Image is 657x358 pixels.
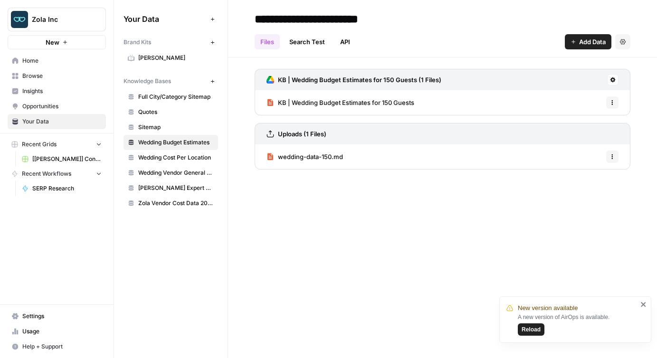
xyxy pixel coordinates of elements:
a: API [334,34,356,49]
a: [PERSON_NAME] Expert Advice Articles [124,180,218,196]
button: Add Data [565,34,611,49]
span: Wedding Vendor General Sitemap [138,169,214,177]
span: Knowledge Bases [124,77,171,85]
span: Quotes [138,108,214,116]
span: [PERSON_NAME] [138,54,214,62]
span: Zola Inc [32,15,89,24]
a: wedding-data-150.md [267,144,343,169]
a: Quotes [124,104,218,120]
a: Browse [8,68,106,84]
div: A new version of AirOps is available. [518,313,638,336]
button: Recent Grids [8,137,106,151]
a: Insights [8,84,106,99]
span: Insights [22,87,102,95]
h3: Uploads (1 Files) [278,129,326,139]
button: Help + Support [8,339,106,354]
button: New [8,35,106,49]
button: Workspace: Zola Inc [8,8,106,31]
span: Recent Grids [22,140,57,149]
a: Search Test [284,34,331,49]
span: Zola Vendor Cost Data 2025 [138,199,214,207]
span: SERP Research [32,184,102,193]
span: Recent Workflows [22,170,71,178]
a: [[PERSON_NAME]] Content Creation [18,151,106,167]
span: Wedding Cost Per Location [138,153,214,162]
a: Uploads (1 Files) [267,123,326,144]
span: Full City/Category Sitemap [138,93,214,101]
a: Full City/Category Sitemap [124,89,218,104]
a: Files [255,34,280,49]
span: Browse [22,72,102,80]
span: KB | Wedding Budget Estimates for 150 Guests [278,98,414,107]
span: Opportunities [22,102,102,111]
a: Wedding Budget Estimates [124,135,218,150]
a: Wedding Vendor General Sitemap [124,165,218,180]
span: wedding-data-150.md [278,152,343,161]
span: [[PERSON_NAME]] Content Creation [32,155,102,163]
span: Add Data [579,37,606,47]
a: SERP Research [18,181,106,196]
span: Settings [22,312,102,320]
a: Sitemap [124,120,218,135]
a: Settings [8,309,106,324]
a: KB | Wedding Budget Estimates for 150 Guests [267,90,414,115]
span: Sitemap [138,123,214,132]
h3: KB | Wedding Budget Estimates for 150 Guests (1 Files) [278,75,441,85]
a: Zola Vendor Cost Data 2025 [124,196,218,211]
a: Wedding Cost Per Location [124,150,218,165]
button: close [640,301,647,308]
a: Opportunities [8,99,106,114]
button: Recent Workflows [8,167,106,181]
span: Your Data [22,117,102,126]
a: Your Data [8,114,106,129]
a: Usage [8,324,106,339]
span: [PERSON_NAME] Expert Advice Articles [138,184,214,192]
a: Home [8,53,106,68]
span: Brand Kits [124,38,151,47]
img: Zola Inc Logo [11,11,28,28]
span: New version available [518,303,578,313]
a: KB | Wedding Budget Estimates for 150 Guests (1 Files) [267,69,441,90]
span: Help + Support [22,342,102,351]
span: Wedding Budget Estimates [138,138,214,147]
span: New [46,38,59,47]
span: Your Data [124,13,207,25]
span: Home [22,57,102,65]
span: Usage [22,327,102,336]
span: Reload [522,325,541,334]
a: [PERSON_NAME] [124,50,218,66]
button: Reload [518,323,544,336]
